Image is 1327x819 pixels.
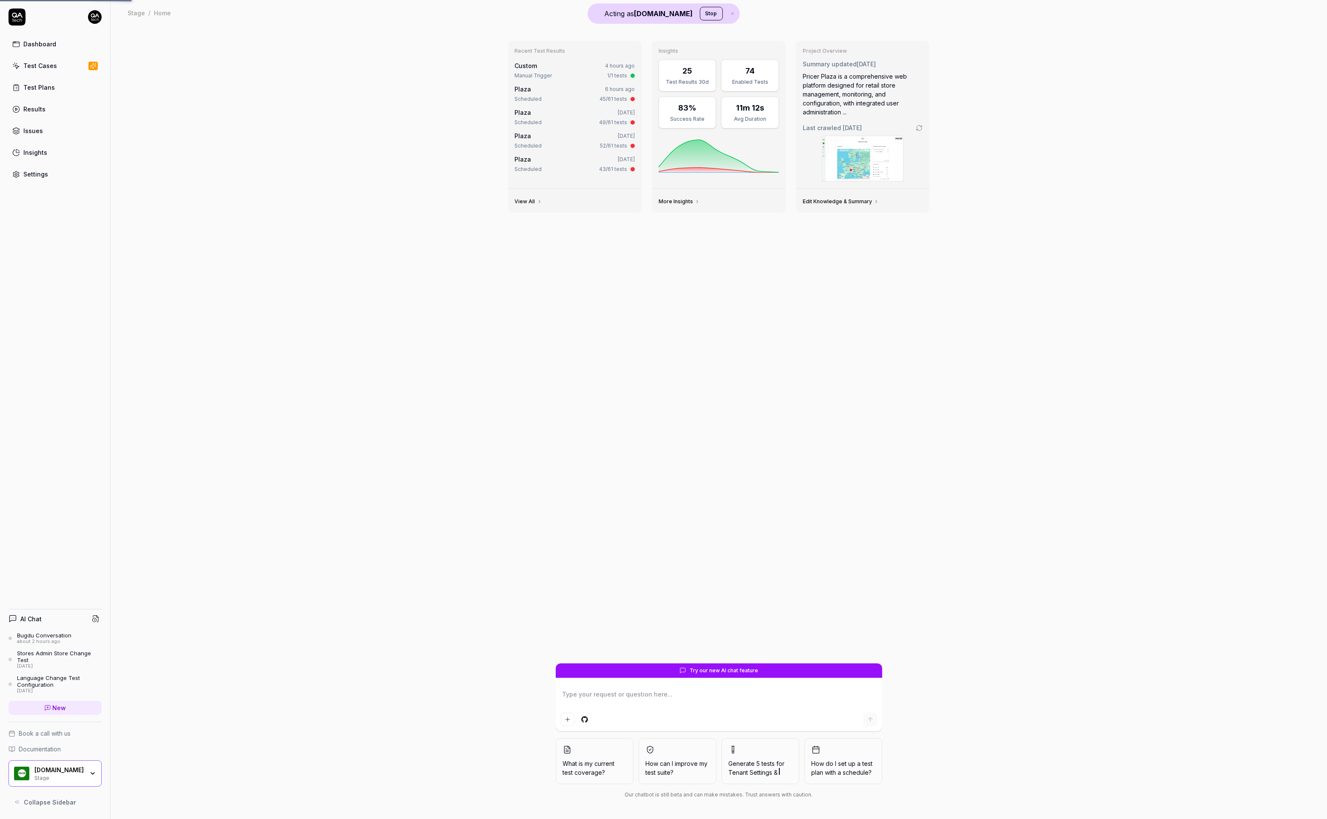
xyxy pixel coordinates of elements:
[23,126,43,135] div: Issues
[822,136,903,181] img: Screenshot
[618,133,635,139] time: [DATE]
[9,101,102,117] a: Results
[513,153,637,175] a: Plaza[DATE]Scheduled43/61 tests
[605,63,635,69] time: 4 hours ago
[9,57,102,74] a: Test Cases
[804,738,882,784] button: How do I set up a test plan with a schedule?
[23,170,48,179] div: Settings
[639,738,716,784] button: How can I improve my test suite?
[515,165,542,173] div: Scheduled
[14,766,29,781] img: Pricer.com Logo
[515,132,531,139] a: Plaza
[515,72,552,80] div: Manual Trigger
[24,798,76,807] span: Collapse Sidebar
[513,60,637,81] a: Custom4 hours agoManual Trigger1/1 tests
[23,83,55,92] div: Test Plans
[618,109,635,116] time: [DATE]
[9,122,102,139] a: Issues
[803,48,923,54] h3: Project Overview
[9,166,102,182] a: Settings
[515,198,542,205] a: View All
[515,85,531,93] a: Plaza
[17,650,102,664] div: Stores Admin Store Change Test
[599,119,627,126] div: 49/61 tests
[9,79,102,96] a: Test Plans
[515,48,635,54] h3: Recent Test Results
[9,632,102,645] a: Bugdu Conversationabout 2 hours ago
[513,106,637,128] a: Plaza[DATE]Scheduled49/61 tests
[34,766,84,774] div: Pricer.com
[19,745,61,754] span: Documentation
[9,729,102,738] a: Book a call with us
[20,614,42,623] h4: AI Chat
[23,61,57,70] div: Test Cases
[727,78,773,86] div: Enabled Tests
[803,123,862,132] span: Last crawled
[682,65,692,77] div: 25
[9,745,102,754] a: Documentation
[19,729,71,738] span: Book a call with us
[600,142,627,150] div: 52/61 tests
[646,759,709,777] span: How can I improve my test suite?
[678,102,696,114] div: 83%
[803,72,923,117] div: Pricer Plaza is a comprehensive web platform designed for retail store management, monitoring, an...
[9,793,102,810] button: Collapse Sidebar
[17,632,71,639] div: Bugdu Conversation
[154,9,171,17] div: Home
[618,156,635,162] time: [DATE]
[690,667,758,674] span: Try our new AI chat feature
[563,759,626,777] span: What is my current test coverage?
[17,674,102,688] div: Language Change Test Configuration
[843,124,862,131] time: [DATE]
[700,7,723,20] button: Stop
[9,36,102,52] a: Dashboard
[659,198,700,205] a: More Insights
[600,95,627,103] div: 45/61 tests
[515,62,537,69] span: Custom
[513,83,637,105] a: Plaza6 hours agoScheduled45/61 tests
[17,688,102,694] div: [DATE]
[34,774,84,781] div: Stage
[727,115,773,123] div: Avg Duration
[857,60,876,68] time: [DATE]
[607,72,627,80] div: 1/1 tests
[664,115,710,123] div: Success Rate
[605,86,635,92] time: 6 hours ago
[17,639,71,645] div: about 2 hours ago
[148,9,151,17] div: /
[803,198,879,205] a: Edit Knowledge & Summary
[664,78,710,86] div: Test Results 30d
[729,759,792,777] span: Generate 5 tests for
[599,165,627,173] div: 43/61 tests
[128,9,145,17] div: Stage
[9,650,102,669] a: Stores Admin Store Change Test[DATE]
[561,713,574,726] button: Add attachment
[556,791,882,799] div: Our chatbot is still beta and can make mistakes. Trust answers with caution.
[659,48,779,54] h3: Insights
[9,701,102,715] a: New
[722,738,799,784] button: Generate 5 tests forTenant Settings &
[9,144,102,161] a: Insights
[729,769,778,776] span: Tenant Settings &
[736,102,764,114] div: 11m 12s
[515,109,531,116] a: Plaza
[23,105,45,114] div: Results
[9,674,102,694] a: Language Change Test Configuration[DATE]
[515,142,542,150] div: Scheduled
[9,760,102,787] button: Pricer.com Logo[DOMAIN_NAME]Stage
[745,65,755,77] div: 74
[515,119,542,126] div: Scheduled
[23,40,56,48] div: Dashboard
[513,130,637,151] a: Plaza[DATE]Scheduled52/61 tests
[556,738,634,784] button: What is my current test coverage?
[53,703,66,712] span: New
[916,125,923,131] a: Go to crawling settings
[803,60,857,68] span: Summary updated
[17,663,102,669] div: [DATE]
[515,156,531,163] a: Plaza
[23,148,47,157] div: Insights
[812,759,875,777] span: How do I set up a test plan with a schedule?
[88,10,102,24] img: 7ccf6c19-61ad-4a6c-8811-018b02a1b829.jpg
[515,95,542,103] div: Scheduled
